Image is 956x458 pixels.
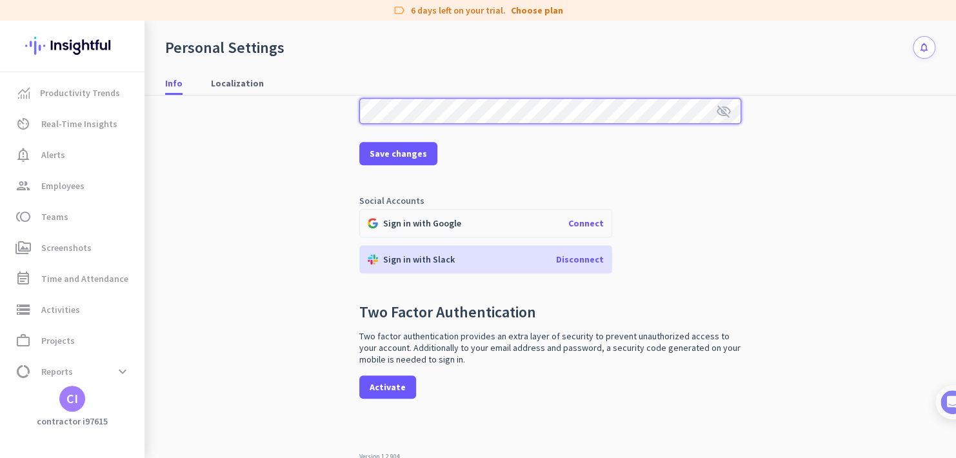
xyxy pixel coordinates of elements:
button: Activate [359,375,416,399]
button: notifications [913,36,935,59]
i: storage [15,302,31,317]
span: Time and Attendance [41,271,128,286]
button: Save changes [359,142,437,165]
h2: Two Factor Authentication [359,304,536,320]
a: groupEmployees [3,170,144,201]
a: storageActivities [3,294,144,325]
span: Productivity Trends [40,85,120,101]
span: Employees [41,178,85,194]
i: notifications [919,42,930,53]
span: Disconnect [556,254,604,265]
i: data_usage [15,364,31,379]
span: Screenshots [41,240,92,255]
a: work_outlineProjects [3,325,144,356]
span: Projects [41,333,75,348]
a: tollTeams [3,201,144,232]
i: notification_important [15,147,31,163]
span: Reports [41,364,73,379]
img: Insightful logo [25,21,119,71]
span: Alerts [41,147,65,163]
i: toll [15,209,31,224]
a: perm_mediaScreenshots [3,232,144,263]
div: Social Accounts [359,196,741,205]
i: label [393,4,406,17]
i: visibility_off [716,104,732,119]
span: Teams [41,209,68,224]
a: menu-itemProductivity Trends [3,77,144,108]
a: Choose plan [511,4,563,17]
a: data_usageReportsexpand_more [3,356,144,387]
span: Real-Time Insights [41,116,117,132]
span: Info [165,77,183,90]
span: Activate [370,381,406,393]
a: event_noteTime and Attendance [3,263,144,294]
div: CI [66,392,78,405]
i: perm_media [15,240,31,255]
div: Personal Settings [165,38,284,57]
i: av_timer [15,116,31,132]
span: Activities [41,302,80,317]
i: group [15,178,31,194]
p: Sign in with Slack [383,254,455,265]
a: notification_importantAlerts [3,139,144,170]
a: av_timerReal-Time Insights [3,108,144,139]
img: slack [368,254,378,264]
i: event_note [15,271,31,286]
p: Two factor authentication provides an extra layer of security to prevent unauthorized access to y... [359,330,741,365]
i: work_outline [15,333,31,348]
button: expand_more [111,360,134,383]
span: Localization [211,77,264,90]
img: menu-item [18,87,30,99]
img: google [368,218,378,228]
p: Sign in with Google [383,217,461,229]
span: Connect [568,217,604,229]
span: Save changes [370,147,427,160]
